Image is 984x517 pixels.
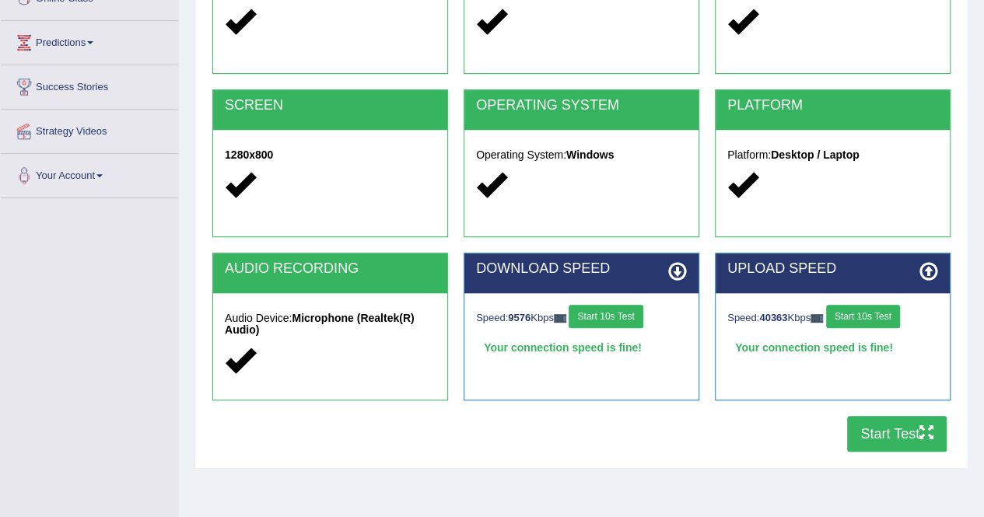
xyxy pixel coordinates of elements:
a: Your Account [1,154,178,193]
h5: Audio Device: [225,313,436,337]
img: ajax-loader-fb-connection.gif [811,314,823,323]
strong: 40363 [759,312,787,323]
strong: 1280x800 [225,148,273,161]
a: Strategy Videos [1,110,178,148]
div: Your connection speed is fine! [476,336,687,359]
div: Your connection speed is fine! [727,336,938,359]
strong: Microphone (Realtek(R) Audio) [225,312,415,336]
h5: Operating System: [476,149,687,161]
button: Start 10s Test [569,305,643,328]
div: Speed: Kbps [476,305,687,332]
strong: Windows [566,148,614,161]
strong: 9576 [508,312,531,323]
h2: SCREEN [225,98,436,114]
h2: DOWNLOAD SPEED [476,261,687,277]
img: ajax-loader-fb-connection.gif [554,314,566,323]
h5: Platform: [727,149,938,161]
button: Start 10s Test [826,305,900,328]
a: Predictions [1,21,178,60]
h2: AUDIO RECORDING [225,261,436,277]
strong: Desktop / Laptop [771,148,860,161]
button: Start Test [847,416,947,452]
a: Success Stories [1,65,178,104]
h2: UPLOAD SPEED [727,261,938,277]
h2: PLATFORM [727,98,938,114]
div: Speed: Kbps [727,305,938,332]
h2: OPERATING SYSTEM [476,98,687,114]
